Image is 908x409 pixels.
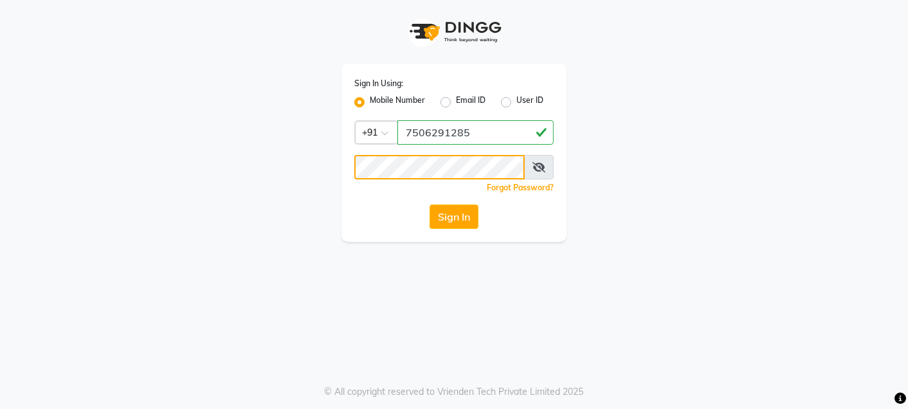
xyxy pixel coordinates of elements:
[397,120,554,145] input: Username
[487,183,554,192] a: Forgot Password?
[516,95,543,110] label: User ID
[354,78,403,89] label: Sign In Using:
[403,13,505,51] img: logo1.svg
[430,204,478,229] button: Sign In
[456,95,486,110] label: Email ID
[354,155,525,179] input: Username
[370,95,425,110] label: Mobile Number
